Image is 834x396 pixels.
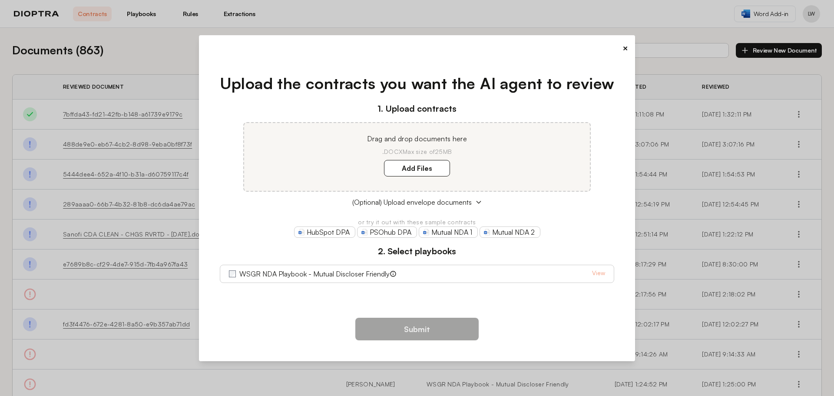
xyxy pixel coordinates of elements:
a: View [592,269,605,279]
a: Mutual NDA 1 [419,226,478,238]
label: WSGR NDA Playbook - Mutual Discloser Friendly [239,269,390,279]
label: Add Files [384,160,450,176]
h3: 1. Upload contracts [220,102,615,115]
a: HubSpot DPA [294,226,355,238]
button: (Optional) Upload envelope documents [220,197,615,207]
h3: 2. Select playbooks [220,245,615,258]
a: Mutual NDA 2 [480,226,540,238]
a: PSOhub DPA [357,226,417,238]
button: Submit [355,318,479,340]
p: .DOCX Max size of 25MB [255,147,579,156]
span: (Optional) Upload envelope documents [352,197,472,207]
p: Drag and drop documents here [255,133,579,144]
button: × [622,42,628,54]
h1: Upload the contracts you want the AI agent to review [220,72,615,95]
p: or try it out with these sample contracts [220,218,615,226]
